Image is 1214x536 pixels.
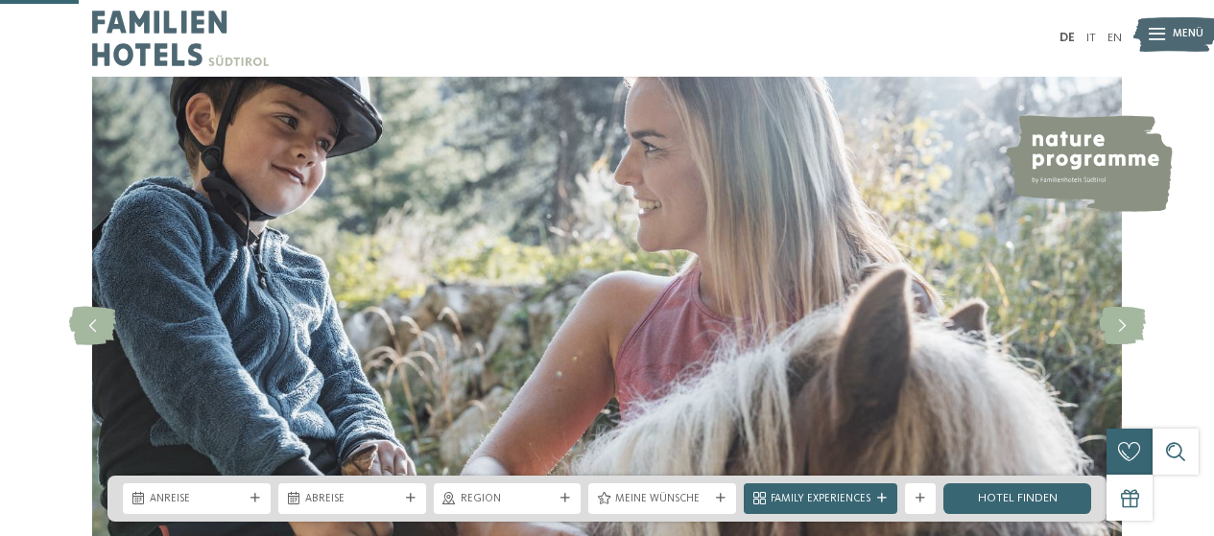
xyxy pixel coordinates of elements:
[150,492,244,507] span: Anreise
[1107,32,1122,44] a: EN
[1004,115,1173,212] img: nature programme by Familienhotels Südtirol
[1086,32,1096,44] a: IT
[1173,27,1203,42] span: Menü
[943,483,1091,514] a: Hotel finden
[305,492,399,507] span: Abreise
[771,492,870,507] span: Family Experiences
[1059,32,1075,44] a: DE
[461,492,555,507] span: Region
[615,492,709,507] span: Meine Wünsche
